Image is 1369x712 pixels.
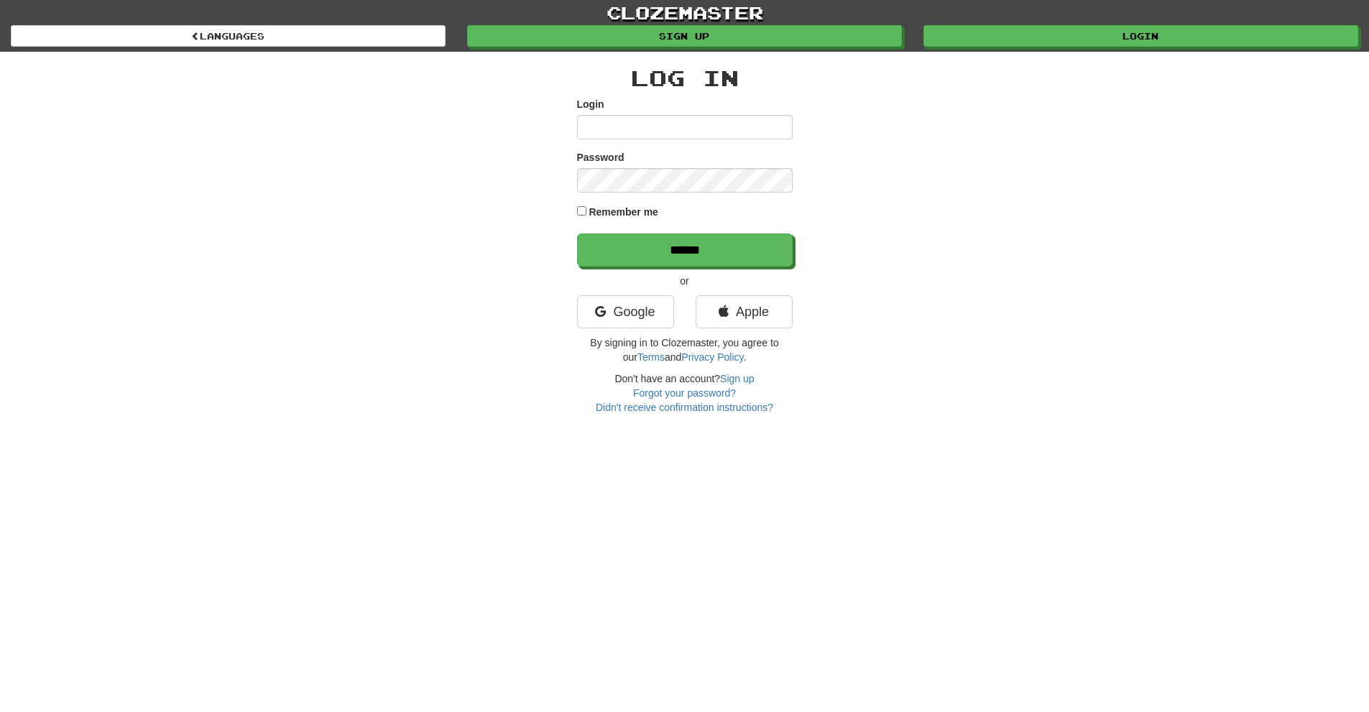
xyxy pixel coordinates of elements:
a: Sign up [720,373,754,384]
label: Remember me [589,205,658,219]
a: Apple [696,295,793,328]
a: Languages [11,25,446,47]
p: By signing in to Clozemaster, you agree to our and . [577,336,793,364]
a: Terms [637,351,665,363]
label: Login [577,97,604,111]
h2: Log In [577,66,793,90]
a: Login [923,25,1358,47]
a: Privacy Policy [681,351,743,363]
label: Password [577,150,624,165]
div: Don't have an account? [577,371,793,415]
a: Sign up [467,25,902,47]
a: Forgot your password? [633,387,736,399]
a: Google [577,295,674,328]
p: or [577,274,793,288]
a: Didn't receive confirmation instructions? [596,402,773,413]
